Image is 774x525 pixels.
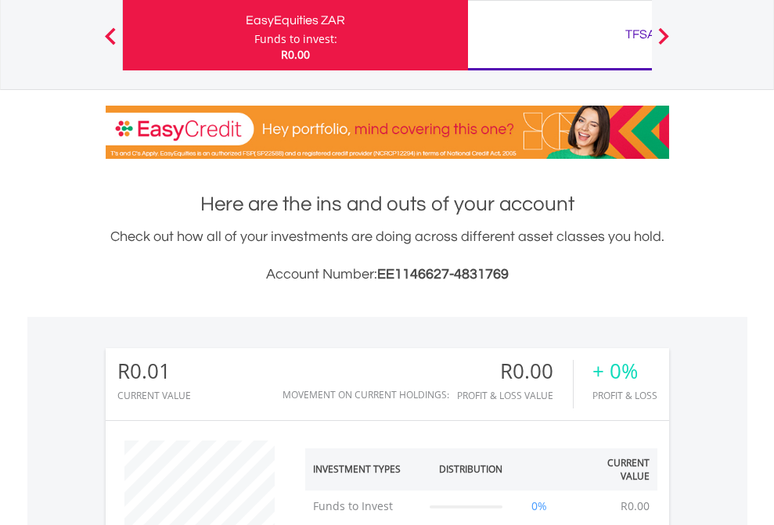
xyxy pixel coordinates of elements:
div: R0.00 [457,360,573,383]
div: Movement on Current Holdings: [283,390,449,400]
td: 0% [510,491,569,522]
div: CURRENT VALUE [117,390,191,401]
div: R0.01 [117,360,191,383]
th: Current Value [569,448,657,491]
h1: Here are the ins and outs of your account [106,190,669,218]
td: Funds to Invest [305,491,423,522]
div: Funds to invest: [254,31,337,47]
div: EasyEquities ZAR [132,9,459,31]
h3: Account Number: [106,264,669,286]
td: R0.00 [613,491,657,522]
div: Check out how all of your investments are doing across different asset classes you hold. [106,226,669,286]
th: Investment Types [305,448,423,491]
span: R0.00 [281,47,310,62]
div: Distribution [439,462,502,476]
div: + 0% [592,360,657,383]
button: Previous [95,35,126,51]
span: EE1146627-4831769 [377,267,509,282]
div: Profit & Loss [592,390,657,401]
button: Next [648,35,679,51]
div: Profit & Loss Value [457,390,573,401]
img: EasyCredit Promotion Banner [106,106,669,159]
